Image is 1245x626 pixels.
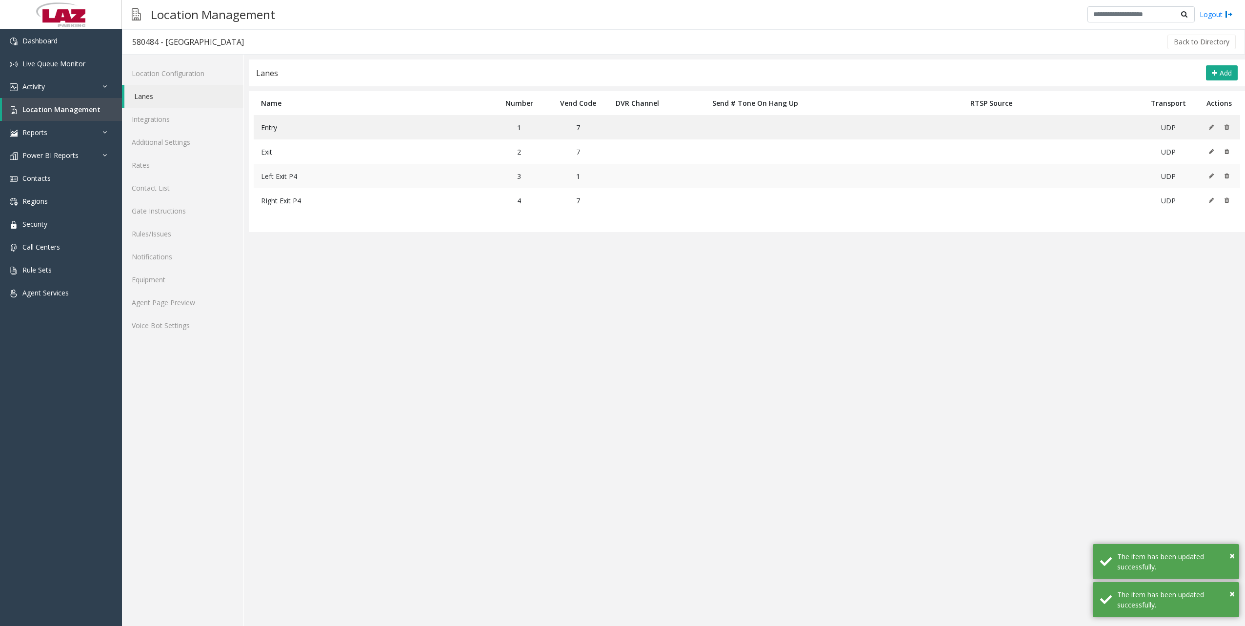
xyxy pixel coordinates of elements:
td: UDP [1139,115,1198,139]
img: 'icon' [10,60,18,68]
img: pageIcon [132,2,141,26]
a: Rates [122,154,243,176]
span: Entry [261,123,277,132]
div: The item has been updated successfully. [1117,589,1232,610]
td: UDP [1139,164,1198,188]
button: Add [1206,65,1238,81]
td: 2 [490,139,549,164]
h3: Location Management [146,2,280,26]
img: 'icon' [10,38,18,45]
td: 7 [549,139,608,164]
span: Call Centers [22,242,60,252]
span: Contacts [22,174,51,183]
span: Add [1220,68,1232,78]
th: Vend Code [549,91,608,115]
a: Location Management [2,98,122,121]
div: Lanes [256,67,278,79]
a: Equipment [122,268,243,291]
span: Power BI Reports [22,151,79,160]
button: Close [1229,587,1235,601]
div: 580484 - [GEOGRAPHIC_DATA] [132,36,244,48]
span: Regions [22,196,48,206]
a: Notifications [122,245,243,268]
img: 'icon' [10,221,18,229]
span: Agent Services [22,288,69,297]
span: Security [22,219,47,229]
img: 'icon' [10,129,18,137]
a: Voice Bot Settings [122,314,243,337]
img: 'icon' [10,152,18,160]
a: Location Configuration [122,62,243,85]
img: 'icon' [10,244,18,252]
td: 7 [549,115,608,139]
th: Transport [1139,91,1198,115]
th: Actions [1198,91,1240,115]
td: 3 [490,164,549,188]
span: Left Exit P4 [261,172,297,181]
td: 1 [549,164,608,188]
button: Close [1229,548,1235,563]
th: Send # Tone On Hang Up [667,91,844,115]
button: Back to Directory [1167,35,1236,49]
td: UDP [1139,188,1198,213]
span: × [1229,549,1235,562]
span: Exit [261,147,272,156]
img: 'icon' [10,267,18,274]
a: Agent Page Preview [122,291,243,314]
th: Name [254,91,490,115]
span: × [1229,587,1235,600]
span: Dashboard [22,36,58,45]
span: Reports [22,128,47,137]
a: Rules/Issues [122,222,243,245]
img: 'icon' [10,106,18,114]
a: Gate Instructions [122,199,243,222]
a: Lanes [124,85,243,108]
span: Location Management [22,105,100,114]
span: Rule Sets [22,265,52,274]
span: Live Queue Monitor [22,59,85,68]
a: Logout [1200,9,1233,20]
a: Additional Settings [122,131,243,154]
th: DVR Channel [608,91,667,115]
a: Integrations [122,108,243,131]
td: 4 [490,188,549,213]
th: RTSP Source [843,91,1139,115]
span: Activity [22,82,45,91]
a: Contact List [122,176,243,199]
img: 'icon' [10,290,18,297]
td: 1 [490,115,549,139]
td: UDP [1139,139,1198,164]
td: 7 [549,188,608,213]
img: logout [1225,9,1233,20]
div: The item has been updated successfully. [1117,551,1232,572]
th: Number [490,91,549,115]
img: 'icon' [10,175,18,183]
span: RIght Exit P4 [261,196,301,205]
img: 'icon' [10,83,18,91]
img: 'icon' [10,198,18,206]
